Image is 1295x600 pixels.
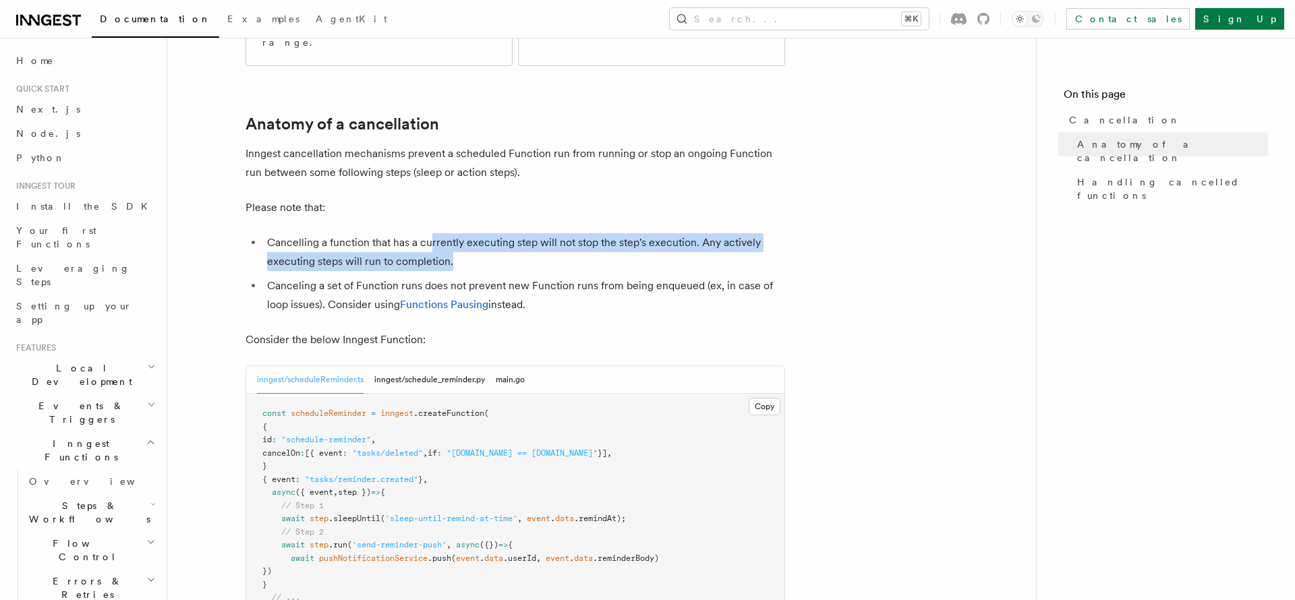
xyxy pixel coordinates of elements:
a: Home [11,49,159,73]
p: Please note that: [246,198,785,217]
span: . [480,553,484,563]
span: : [295,475,300,484]
span: Examples [227,13,299,24]
span: }] [598,448,607,458]
span: Inngest tour [11,181,76,191]
a: Examples [219,4,308,36]
span: if [428,448,437,458]
span: { [262,422,267,431]
span: "schedule-reminder" [281,435,371,444]
button: Copy [749,398,780,415]
span: Node.js [16,128,80,139]
span: async [272,487,295,497]
span: event [456,553,480,563]
span: 'sleep-until-remind-at-time' [385,514,517,523]
a: Handling cancelled functions [1072,170,1268,208]
button: Steps & Workflows [24,493,159,531]
button: inngest/schedule_reminder.py [374,366,485,394]
span: id [262,435,272,444]
a: Python [11,146,159,170]
span: .run [328,540,347,549]
span: => [371,487,380,497]
span: const [262,409,286,418]
span: : [272,435,277,444]
span: Handling cancelled functions [1077,175,1268,202]
span: await [291,553,314,563]
span: ( [484,409,489,418]
a: Functions Pausing [400,298,488,311]
span: ({ event [295,487,333,497]
span: { [508,540,513,549]
span: = [371,409,376,418]
span: scheduleReminder [291,409,366,418]
span: pushNotificationService [319,553,428,563]
span: Overview [29,476,168,487]
span: // Step 1 [281,501,324,510]
span: , [447,540,451,549]
a: Sign Up [1195,8,1284,30]
h4: On this page [1064,86,1268,108]
a: Node.js [11,121,159,146]
span: [{ event [305,448,343,458]
a: Overview [24,469,159,493]
span: Python [16,152,65,163]
span: . [569,553,574,563]
span: event [527,514,550,523]
span: : [437,448,442,458]
span: async [456,540,480,549]
span: , [423,448,428,458]
span: .sleepUntil [328,514,380,523]
button: Local Development [11,356,159,394]
span: Your first Functions [16,225,96,249]
button: Search...⌘K [670,8,929,30]
span: Steps & Workflows [24,499,150,526]
a: Setting up your app [11,294,159,332]
span: ( [380,514,385,523]
p: Inngest cancellation mechanisms prevent a scheduled Function run from running or stop an ongoing ... [246,144,785,182]
span: Quick start [11,84,69,94]
span: , [517,514,522,523]
span: => [498,540,508,549]
span: } [262,580,267,589]
li: Cancelling a function that has a currently executing step will not stop the step's execution. Any... [263,233,785,271]
span: , [536,553,541,563]
li: Canceling a set of Function runs does not prevent new Function runs from being enqueued (ex, in c... [263,276,785,314]
a: Contact sales [1066,8,1190,30]
span: step [310,514,328,523]
span: await [281,540,305,549]
span: cancelOn [262,448,300,458]
span: inngest [380,409,413,418]
span: Next.js [16,104,80,115]
span: Flow Control [24,537,146,564]
span: data [484,553,503,563]
button: Events & Triggers [11,394,159,431]
span: "tasks/deleted" [352,448,423,458]
span: AgentKit [316,13,387,24]
span: ({}) [480,540,498,549]
span: , [371,435,376,444]
span: . [550,514,555,523]
span: Setting up your app [16,301,132,325]
span: Local Development [11,361,147,388]
kbd: ⌘K [902,12,921,26]
span: }) [262,566,272,576]
span: step [310,540,328,549]
span: "tasks/reminder.created" [305,475,418,484]
span: Home [16,54,54,67]
a: Your first Functions [11,218,159,256]
span: Events & Triggers [11,399,147,426]
p: Consider the below Inngest Function: [246,330,785,349]
a: Next.js [11,97,159,121]
span: Cancellation [1069,113,1180,127]
span: ( [451,553,456,563]
span: } [262,461,267,471]
button: Inngest Functions [11,431,159,469]
span: { [380,487,385,497]
span: Leveraging Steps [16,263,130,287]
span: .userId [503,553,536,563]
span: , [607,448,612,458]
span: { event [262,475,295,484]
span: .reminderBody) [593,553,659,563]
span: "[DOMAIN_NAME] == [DOMAIN_NAME]" [447,448,598,458]
span: } [418,475,423,484]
